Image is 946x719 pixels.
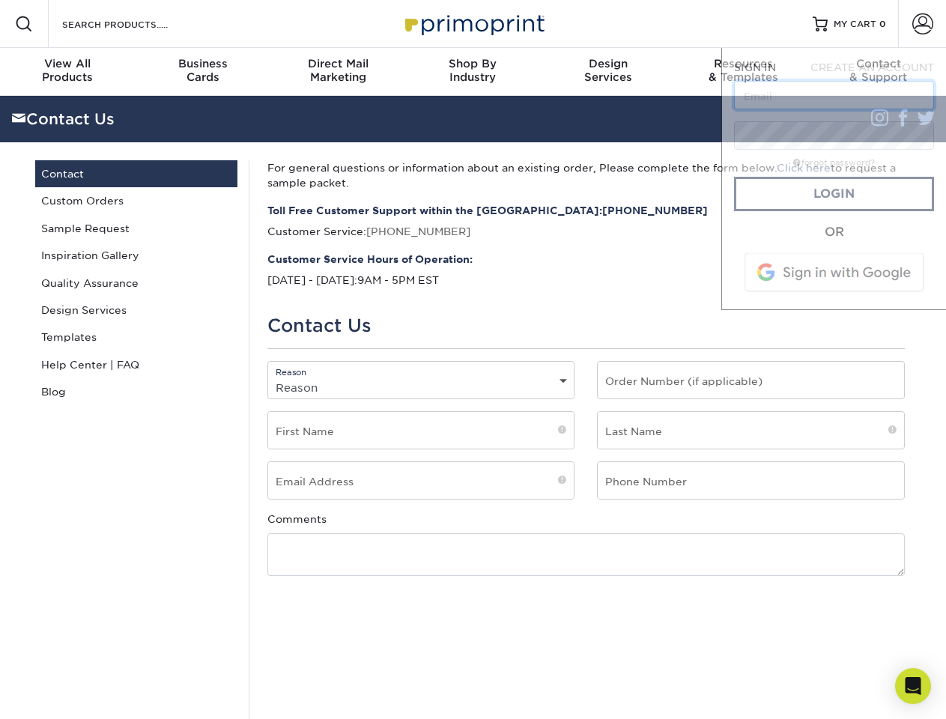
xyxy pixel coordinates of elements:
[398,7,548,40] img: Primoprint
[35,187,237,214] a: Custom Orders
[267,512,327,527] label: Comments
[676,48,810,96] a: Resources& Templates
[810,61,934,73] span: CREATE AN ACCOUNT
[734,177,934,211] a: Login
[135,57,270,84] div: Cards
[541,57,676,70] span: Design
[895,668,931,704] div: Open Intercom Messenger
[35,215,237,242] a: Sample Request
[267,203,905,240] p: Customer Service:
[61,15,207,33] input: SEARCH PRODUCTS.....
[270,57,405,84] div: Marketing
[35,351,237,378] a: Help Center | FAQ
[267,252,905,267] strong: Customer Service Hours of Operation:
[35,297,237,324] a: Design Services
[405,48,540,96] a: Shop ByIndustry
[676,57,810,84] div: & Templates
[135,48,270,96] a: BusinessCards
[270,57,405,70] span: Direct Mail
[35,378,237,405] a: Blog
[834,18,876,31] span: MY CART
[602,204,708,216] a: [PHONE_NUMBER]
[267,160,905,191] p: For general questions or information about an existing order, Please complete the form below. to ...
[405,57,540,84] div: Industry
[267,252,905,288] p: 9AM - 5PM EST
[734,81,934,109] input: Email
[35,324,237,351] a: Templates
[734,223,934,241] div: OR
[267,203,905,218] strong: Toll Free Customer Support within the [GEOGRAPHIC_DATA]:
[541,57,676,84] div: Services
[879,19,886,29] span: 0
[676,57,810,70] span: Resources
[267,274,357,286] span: [DATE] - [DATE]:
[135,57,270,70] span: Business
[35,160,237,187] a: Contact
[366,225,470,237] a: [PHONE_NUMBER]
[35,242,237,269] a: Inspiration Gallery
[35,270,237,297] a: Quality Assurance
[267,315,905,337] h1: Contact Us
[793,158,875,168] a: forgot password?
[270,48,405,96] a: Direct MailMarketing
[405,57,540,70] span: Shop By
[541,48,676,96] a: DesignServices
[734,61,776,73] span: SIGN IN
